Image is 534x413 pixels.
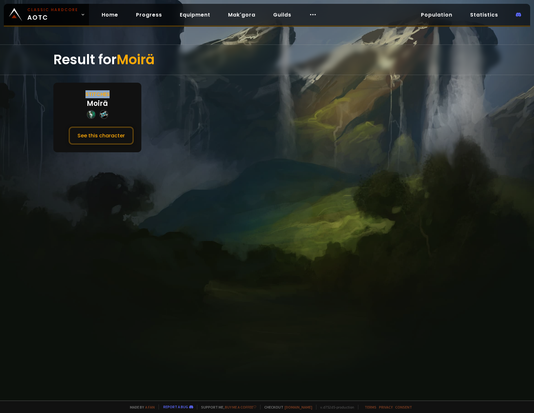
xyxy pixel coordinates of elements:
[465,8,503,21] a: Statistics
[285,405,312,410] a: [DOMAIN_NAME]
[225,405,256,410] a: Buy me a coffee
[175,8,215,21] a: Equipment
[223,8,260,21] a: Mak'gora
[316,405,354,410] span: v. d752d5 - production
[197,405,256,410] span: Support me,
[69,127,134,145] button: See this character
[395,405,412,410] a: Consent
[87,98,108,109] div: Moirä
[53,45,481,75] div: Result for
[117,50,155,69] span: Moirä
[379,405,393,410] a: Privacy
[268,8,296,21] a: Guilds
[416,8,457,21] a: Population
[365,405,376,410] a: Terms
[27,7,78,13] small: Classic Hardcore
[260,405,312,410] span: Checkout
[131,8,167,21] a: Progress
[27,7,78,22] span: AOTC
[145,405,155,410] a: a fan
[85,90,110,98] div: Stitches
[4,4,89,25] a: Classic HardcoreAOTC
[163,404,188,409] a: Report a bug
[97,8,123,21] a: Home
[126,405,155,410] span: Made by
